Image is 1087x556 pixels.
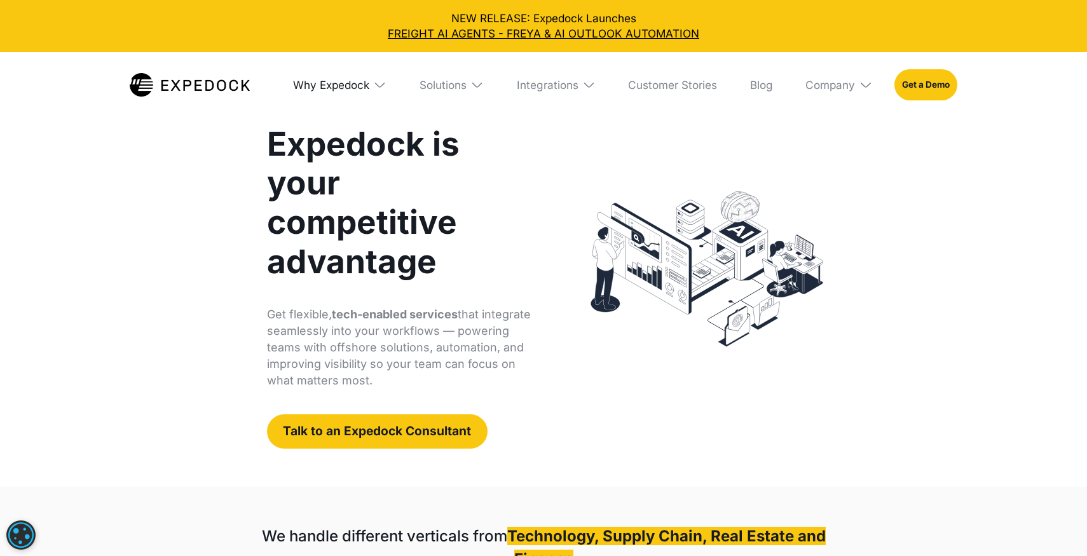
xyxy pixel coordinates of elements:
strong: We handle different verticals from [262,527,507,545]
h1: Expedock is your competitive advantage [267,125,532,281]
div: Integrations [505,52,606,118]
div: Solutions [420,78,467,92]
a: Get a Demo [894,69,957,101]
iframe: Chat Widget [1023,495,1087,556]
a: Customer Stories [617,52,728,118]
strong: tech-enabled services [332,308,458,321]
a: Blog [739,52,784,118]
div: Why Expedock [282,52,398,118]
div: NEW RELEASE: Expedock Launches [11,11,1076,41]
a: Talk to an Expedock Consultant [267,414,488,449]
div: Company [795,52,884,118]
a: FREIGHT AI AGENTS - FREYA & AI OUTLOOK AUTOMATION [11,26,1076,41]
div: Integrations [517,78,578,92]
div: Why Expedock [293,78,369,92]
div: Solutions [409,52,495,118]
p: Get flexible, that integrate seamlessly into your workflows — powering teams with offshore soluti... [267,306,532,389]
div: Company [805,78,855,92]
